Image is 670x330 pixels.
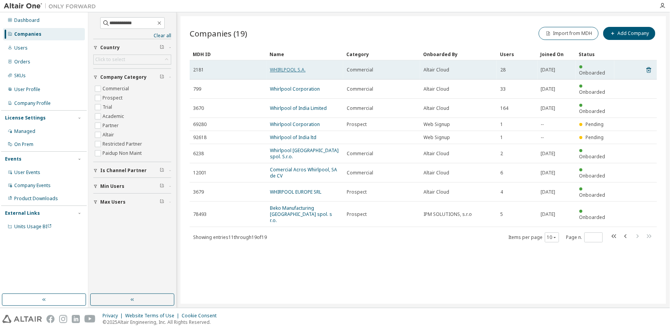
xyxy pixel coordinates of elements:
[46,315,55,323] img: facebook.svg
[160,167,164,174] span: Clear filter
[93,39,171,56] button: Country
[424,211,472,217] span: IPM SOLUTIONS, s.r.o
[14,86,40,93] div: User Profile
[347,121,367,128] span: Prospect
[93,178,171,195] button: Min Users
[193,170,207,176] span: 12001
[500,170,503,176] span: 6
[424,151,449,157] span: Altair Cloud
[14,100,51,106] div: Company Profile
[193,48,263,60] div: MDH ID
[500,211,503,217] span: 5
[603,27,655,40] button: Add Company
[270,66,306,73] a: WHIRLPOOL S.A.
[424,86,449,92] span: Altair Cloud
[347,211,367,217] span: Prospect
[14,17,40,23] div: Dashboard
[541,211,556,217] span: [DATE]
[424,170,449,176] span: Altair Cloud
[270,48,340,60] div: Name
[424,134,450,141] span: Web Signup
[500,67,506,73] span: 28
[579,172,605,179] span: Onboarded
[270,189,321,195] a: WHIRPOOL EUROPE SRL
[4,2,100,10] img: Altair One
[14,45,28,51] div: Users
[347,105,373,111] span: Commercial
[193,234,267,240] span: Showing entries 11 through 19 of 19
[541,151,556,157] span: [DATE]
[270,147,339,160] a: Whirlpool [GEOGRAPHIC_DATA] spol. S.r.o.
[500,151,503,157] span: 2
[586,134,604,141] span: Pending
[193,134,207,141] span: 92618
[270,121,320,128] a: Whirlpool Corporation
[270,86,320,92] a: Whirlpool Corporation
[93,162,171,179] button: Is Channel Partner
[423,48,494,60] div: Onboarded By
[270,166,337,179] a: Comercial Acros Whirlpool, SA de CV
[193,211,207,217] span: 78493
[193,67,204,73] span: 2181
[193,105,204,111] span: 3670
[59,315,67,323] img: instagram.svg
[100,74,147,80] span: Company Category
[566,232,603,242] span: Page n.
[193,151,204,157] span: 6238
[541,189,556,195] span: [DATE]
[541,86,556,92] span: [DATE]
[270,134,316,141] a: Whirlpool of India ltd
[193,121,207,128] span: 69280
[160,199,164,205] span: Clear filter
[72,315,80,323] img: linkedin.svg
[500,48,534,60] div: Users
[579,153,605,160] span: Onboarded
[14,223,52,230] span: Units Usage BI
[5,115,46,121] div: License Settings
[270,205,332,224] a: Beko Manufacturing [GEOGRAPHIC_DATA] spol. s r.o.
[5,156,22,162] div: Events
[508,232,559,242] span: Items per page
[14,196,58,202] div: Product Downloads
[579,70,605,76] span: Onboarded
[14,141,33,148] div: On Prem
[541,105,556,111] span: [DATE]
[103,112,126,121] label: Academic
[103,93,124,103] label: Prospect
[103,121,120,130] label: Partner
[100,183,124,189] span: Min Users
[500,121,503,128] span: 1
[103,313,125,319] div: Privacy
[93,69,171,86] button: Company Category
[346,48,417,60] div: Category
[541,48,573,60] div: Joined On
[100,45,120,51] span: Country
[14,128,35,134] div: Managed
[2,315,42,323] img: altair_logo.svg
[193,86,201,92] span: 799
[424,67,449,73] span: Altair Cloud
[347,151,373,157] span: Commercial
[14,59,30,65] div: Orders
[94,55,171,64] div: Click to select
[14,73,26,79] div: SKUs
[586,121,604,128] span: Pending
[103,139,144,149] label: Restricted Partner
[541,134,544,141] span: --
[424,105,449,111] span: Altair Cloud
[579,192,605,198] span: Onboarded
[270,105,327,111] a: Whirlpool of India Limited
[500,86,506,92] span: 33
[125,313,182,319] div: Website Terms of Use
[14,169,40,176] div: User Events
[579,214,605,221] span: Onboarded
[103,319,221,325] p: © 2025 Altair Engineering, Inc. All Rights Reserved.
[14,31,41,37] div: Companies
[500,105,508,111] span: 164
[103,103,114,112] label: Trial
[103,84,131,93] label: Commercial
[190,28,247,39] span: Companies (19)
[93,194,171,211] button: Max Users
[547,234,557,240] button: 10
[500,134,503,141] span: 1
